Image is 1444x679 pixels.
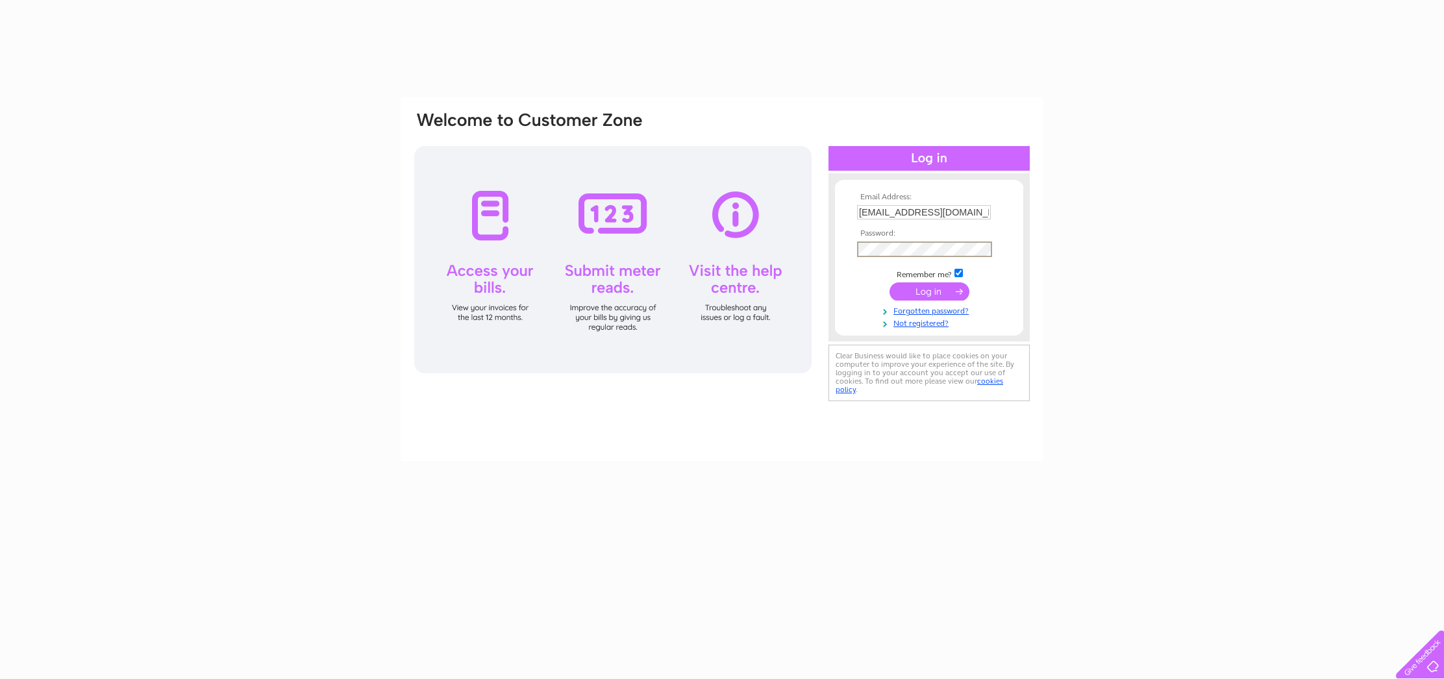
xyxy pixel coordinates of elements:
[854,229,1004,238] th: Password:
[836,377,1003,394] a: cookies policy
[890,282,969,301] input: Submit
[857,316,1004,328] a: Not registered?
[854,267,1004,280] td: Remember me?
[828,345,1030,401] div: Clear Business would like to place cookies on your computer to improve your experience of the sit...
[854,193,1004,202] th: Email Address:
[857,304,1004,316] a: Forgotten password?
